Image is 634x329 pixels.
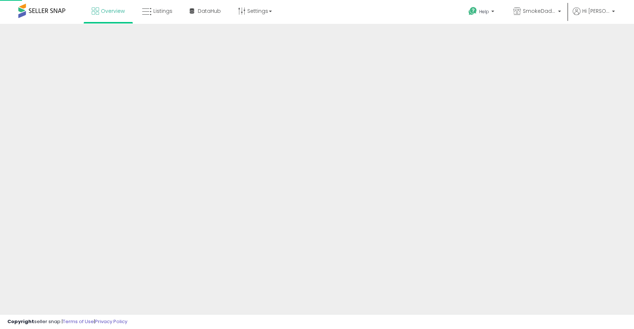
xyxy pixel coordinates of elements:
span: Listings [153,7,172,15]
a: Terms of Use [63,318,94,325]
span: DataHub [198,7,221,15]
a: Help [463,1,502,24]
a: Privacy Policy [95,318,127,325]
strong: Copyright [7,318,34,325]
span: Help [479,8,489,15]
span: SmokeDaddy LLC [523,7,556,15]
i: Get Help [468,7,477,16]
a: Hi [PERSON_NAME] [573,7,615,24]
span: Overview [101,7,125,15]
div: seller snap | | [7,318,127,325]
span: Hi [PERSON_NAME] [582,7,610,15]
